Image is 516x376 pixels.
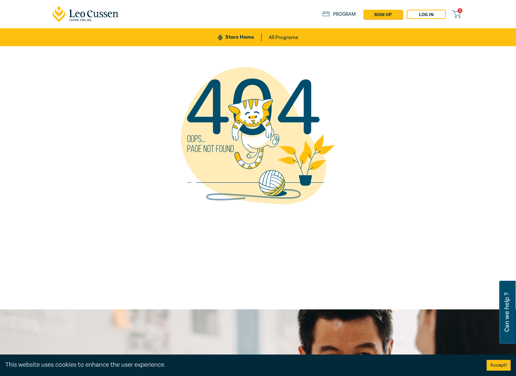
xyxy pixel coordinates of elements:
[458,8,462,13] span: 0
[269,28,298,46] a: All Programs
[168,46,348,225] img: not found
[363,10,402,19] a: sign up
[503,285,510,339] span: Can we help ?
[487,360,511,371] button: Accept cookies
[407,10,446,19] a: Log in
[5,360,476,370] div: This website uses cookies to enhance the user experience.
[218,33,261,41] a: Store Home
[322,10,356,18] a: Program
